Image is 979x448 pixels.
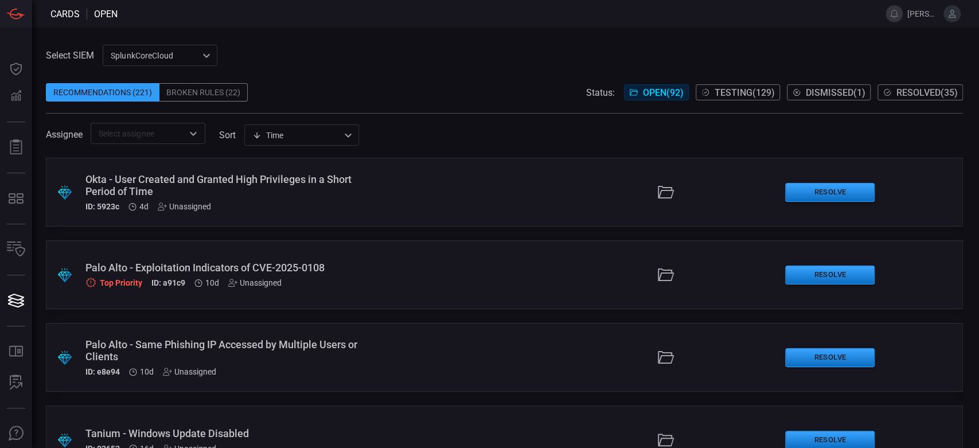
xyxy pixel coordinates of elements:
[50,9,80,20] span: Cards
[46,83,159,102] div: Recommendations (221)
[643,87,684,98] span: Open ( 92 )
[785,183,875,202] button: Resolve
[2,83,30,110] button: Detections
[111,50,199,61] p: SplunkCoreCloud
[151,278,185,288] h5: ID: a91c9
[877,84,963,100] button: Resolved(35)
[806,87,865,98] span: Dismissed ( 1 )
[85,367,120,376] h5: ID: e8e94
[2,369,30,396] button: ALERT ANALYSIS
[85,277,142,288] div: Top Priority
[85,338,381,363] div: Palo Alto - Same Phishing IP Accessed by Multiple Users or Clients
[896,87,958,98] span: Resolved ( 35 )
[252,130,341,141] div: Time
[46,129,83,140] span: Assignee
[2,185,30,212] button: MITRE - Detection Posture
[94,9,118,20] span: open
[715,87,775,98] span: Testing ( 129 )
[94,126,183,141] input: Select assignee
[2,236,30,263] button: Inventory
[2,420,30,447] button: Ask Us A Question
[219,130,236,141] label: sort
[228,278,282,287] div: Unassigned
[586,87,615,98] span: Status:
[2,287,30,314] button: Cards
[785,348,875,367] button: Resolve
[163,367,216,376] div: Unassigned
[140,367,154,376] span: Sep 15, 2025 2:48 AM
[205,278,219,287] span: Sep 15, 2025 2:49 AM
[907,9,939,18] span: [PERSON_NAME][EMAIL_ADDRESS][PERSON_NAME][DOMAIN_NAME]
[787,84,871,100] button: Dismissed(1)
[85,427,381,439] div: Tanium - Windows Update Disabled
[85,173,381,197] div: Okta - User Created and Granted High Privileges in a Short Period of Time
[785,266,875,285] button: Resolve
[85,202,119,211] h5: ID: 5923c
[2,134,30,161] button: Reports
[139,202,149,211] span: Sep 21, 2025 6:41 AM
[2,55,30,83] button: Dashboard
[85,262,381,274] div: Palo Alto - Exploitation Indicators of CVE-2025-0108
[696,84,780,100] button: Testing(129)
[159,83,248,102] div: Broken Rules (22)
[158,202,211,211] div: Unassigned
[46,50,94,61] label: Select SIEM
[2,338,30,365] button: Rule Catalog
[624,84,689,100] button: Open(92)
[185,126,201,142] button: Open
